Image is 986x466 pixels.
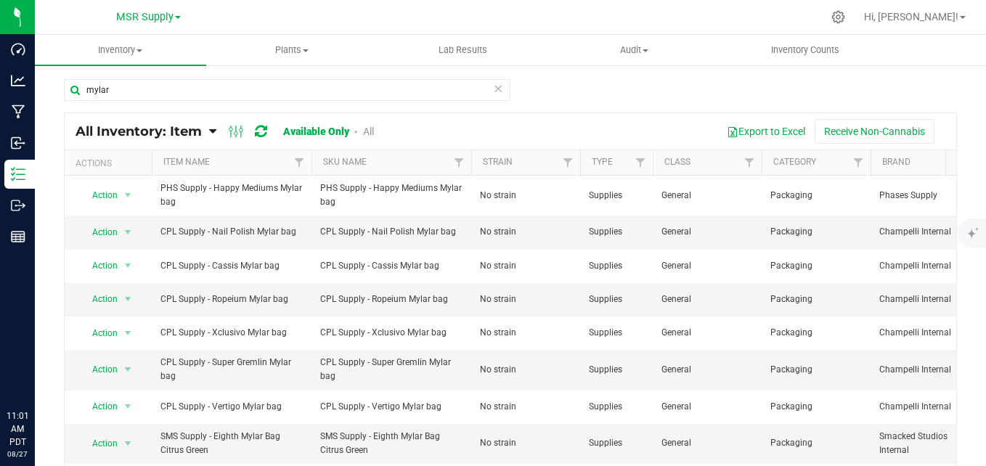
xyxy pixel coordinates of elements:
span: select [119,256,137,276]
span: CPL Supply - Xclusivo Mylar bag [160,326,303,340]
span: General [661,259,753,273]
span: No strain [480,259,571,273]
span: Action [79,256,118,276]
span: Packaging [770,326,862,340]
span: Champelli Internal [879,326,971,340]
span: Champelli Internal [879,259,971,273]
span: Action [79,323,118,343]
span: Inventory Counts [751,44,859,57]
span: Action [79,222,118,242]
iframe: Resource center [15,350,58,393]
button: Export to Excel [717,119,815,144]
span: Supplies [589,400,644,414]
span: CPL Supply - Xclusivo Mylar bag [320,326,463,340]
span: Packaging [770,293,862,306]
inline-svg: Manufacturing [11,105,25,119]
span: select [119,323,137,343]
span: General [661,189,753,203]
span: General [661,363,753,377]
a: Strain [483,157,513,167]
input: Search Item Name, Retail Display Name, SKU, Part Number... [64,79,510,101]
span: Packaging [770,189,862,203]
span: select [119,359,137,380]
p: 11:01 AM PDT [7,409,28,449]
span: No strain [480,293,571,306]
a: Filter [447,150,471,175]
a: Filter [738,150,762,175]
span: General [661,436,753,450]
button: Receive Non-Cannabis [815,119,934,144]
a: Category [773,157,816,167]
span: Action [79,185,118,205]
span: PHS Supply - Happy Mediums Mylar bag [320,181,463,209]
span: select [119,289,137,309]
span: Packaging [770,400,862,414]
span: Supplies [589,363,644,377]
span: select [119,185,137,205]
span: Smacked Studios Internal [879,430,971,457]
span: Action [79,396,118,417]
a: Audit [548,35,720,65]
span: Action [79,289,118,309]
span: Packaging [770,259,862,273]
a: SKU Name [323,157,367,167]
span: Supplies [589,326,644,340]
span: Champelli Internal [879,225,971,239]
span: CPL Supply - Super Gremlin Mylar bag [320,356,463,383]
a: Filter [288,150,311,175]
inline-svg: Analytics [11,73,25,88]
a: Type [592,157,613,167]
span: CPL Supply - Super Gremlin Mylar bag [160,356,303,383]
span: CPL Supply - Vertigo Mylar bag [320,400,463,414]
span: Lab Results [419,44,507,57]
a: Lab Results [378,35,549,65]
span: No strain [480,436,571,450]
span: Champelli Internal [879,400,971,414]
a: Brand [882,157,910,167]
span: No strain [480,326,571,340]
span: CPL Supply - Nail Polish Mylar bag [160,225,303,239]
span: CPL Supply - Vertigo Mylar bag [160,400,303,414]
span: Packaging [770,363,862,377]
span: No strain [480,400,571,414]
span: select [119,222,137,242]
span: PHS Supply - Happy Mediums Mylar bag [160,181,303,209]
iframe: Resource center unread badge [43,348,60,365]
span: Audit [549,44,719,57]
span: Supplies [589,259,644,273]
a: All Inventory: Item [76,123,209,139]
span: No strain [480,189,571,203]
span: General [661,326,753,340]
span: General [661,293,753,306]
div: Manage settings [829,10,847,24]
span: SMS Supply - Eighth Mylar Bag Citrus Green [320,430,463,457]
span: Hi, [PERSON_NAME]! [864,11,958,23]
a: Filter [629,150,653,175]
span: Champelli Internal [879,293,971,306]
inline-svg: Reports [11,229,25,244]
span: General [661,225,753,239]
a: Class [664,157,690,167]
span: Inventory [35,44,206,57]
span: No strain [480,363,571,377]
a: All [363,126,374,137]
a: Available Only [283,126,349,137]
span: Packaging [770,225,862,239]
span: Supplies [589,436,644,450]
inline-svg: Dashboard [11,42,25,57]
span: Action [79,433,118,454]
span: select [119,396,137,417]
inline-svg: Outbound [11,198,25,213]
inline-svg: Inventory [11,167,25,181]
span: All Inventory: Item [76,123,202,139]
span: MSR Supply [116,11,174,23]
span: CPL Supply - Ropeium Mylar bag [160,293,303,306]
inline-svg: Inbound [11,136,25,150]
span: Phases Supply [879,189,971,203]
span: Plants [207,44,377,57]
a: Item Name [163,157,210,167]
span: Champelli Internal [879,363,971,377]
span: CPL Supply - Ropeium Mylar bag [320,293,463,306]
span: Supplies [589,225,644,239]
a: Inventory [35,35,206,65]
